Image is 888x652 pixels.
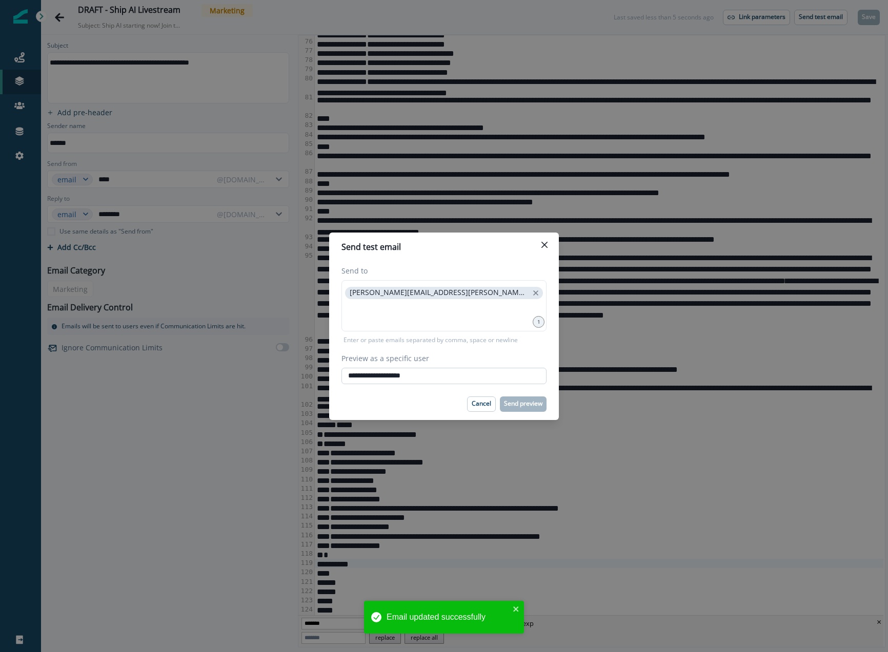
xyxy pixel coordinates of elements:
label: Preview as a specific user [341,353,540,364]
button: Close [536,237,553,253]
label: Send to [341,265,540,276]
p: Send test email [341,241,401,253]
p: Enter or paste emails separated by comma, space or newline [341,335,520,345]
div: 1 [533,316,544,328]
p: Send preview [504,400,542,407]
button: Cancel [467,396,496,412]
button: close [531,288,540,298]
p: Cancel [472,400,491,407]
button: close [513,605,520,613]
p: [PERSON_NAME][EMAIL_ADDRESS][PERSON_NAME][DOMAIN_NAME] [350,288,528,297]
button: Send preview [500,396,547,412]
div: Email updated successfully [387,611,510,623]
